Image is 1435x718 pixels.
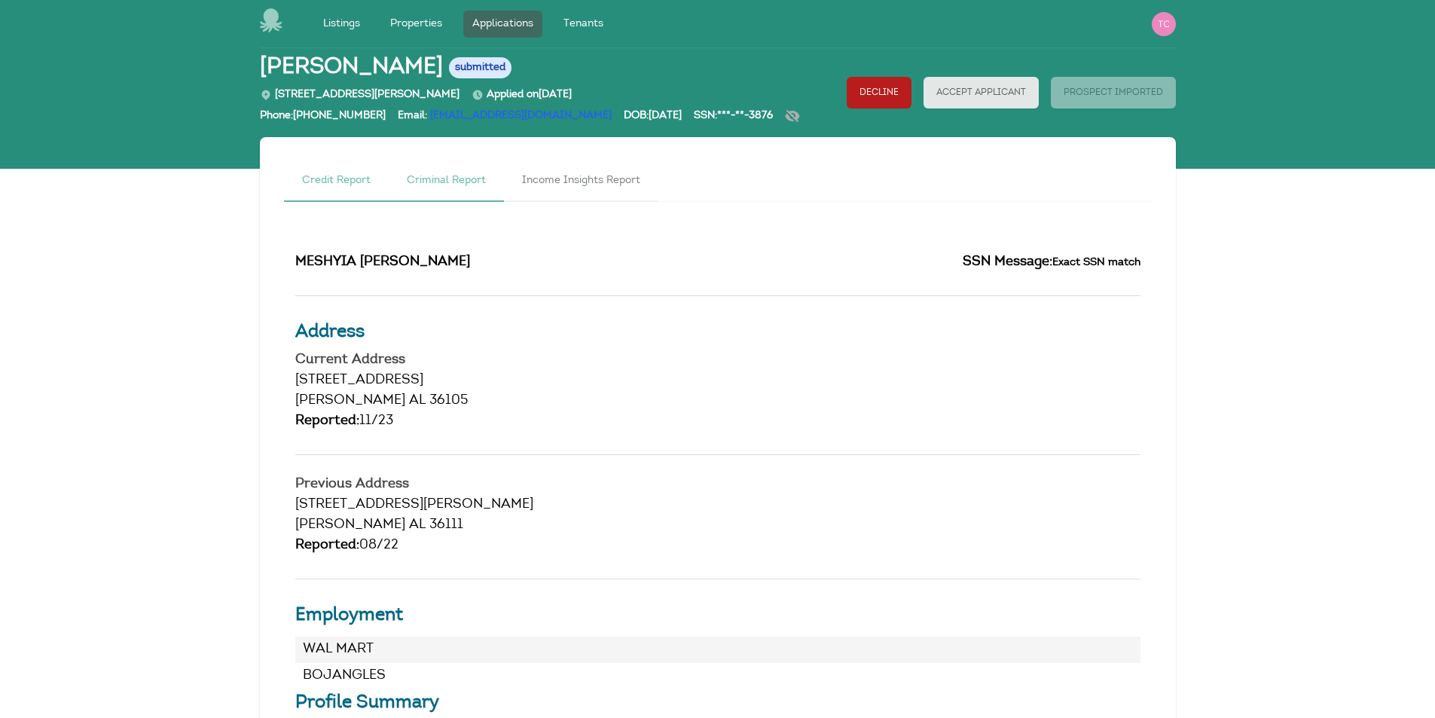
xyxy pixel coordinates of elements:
span: [STREET_ADDRESS] [295,374,423,387]
span: Reported: [295,414,359,428]
a: Applications [463,11,542,38]
button: Decline [847,77,911,108]
div: DOB: [DATE] [624,108,682,131]
span: SSN Message: [963,255,1052,269]
a: Tenants [554,11,612,38]
li: WAL MART [295,637,1140,663]
span: [PERSON_NAME] [260,54,443,81]
h3: Address [295,319,1140,346]
span: [STREET_ADDRESS][PERSON_NAME] [260,90,460,100]
div: 08/22 [295,536,1140,556]
a: Criminal Report [389,161,504,202]
a: Income Insights Report [504,161,658,202]
span: AL [409,518,426,532]
span: AL [409,394,426,408]
span: 36105 [429,394,468,408]
small: Exact SSN match [1052,257,1140,268]
h3: Employment [295,602,1140,629]
span: submitted [449,57,511,78]
h3: Profile Summary [295,689,1140,716]
span: [PERSON_NAME] [295,394,405,408]
h4: Current Address [295,353,1140,367]
a: Credit Report [284,161,389,202]
nav: Tabs [284,161,1152,202]
a: Listings [314,11,369,38]
span: 36111 [429,518,463,532]
div: 11/23 [295,411,1140,432]
span: [STREET_ADDRESS][PERSON_NAME] [295,498,533,512]
span: Applied on [DATE] [472,90,572,100]
a: Properties [381,11,451,38]
span: Reported: [295,539,359,552]
h4: Previous Address [295,478,1140,491]
button: Accept Applicant [924,77,1039,108]
div: Phone: [PHONE_NUMBER] [260,108,386,131]
li: BOJANGLES [295,663,1140,689]
span: [PERSON_NAME] [295,518,405,532]
a: [EMAIL_ADDRESS][DOMAIN_NAME] [430,111,612,121]
div: Email: [398,108,612,131]
h2: MESHYIA [PERSON_NAME] [295,252,707,273]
